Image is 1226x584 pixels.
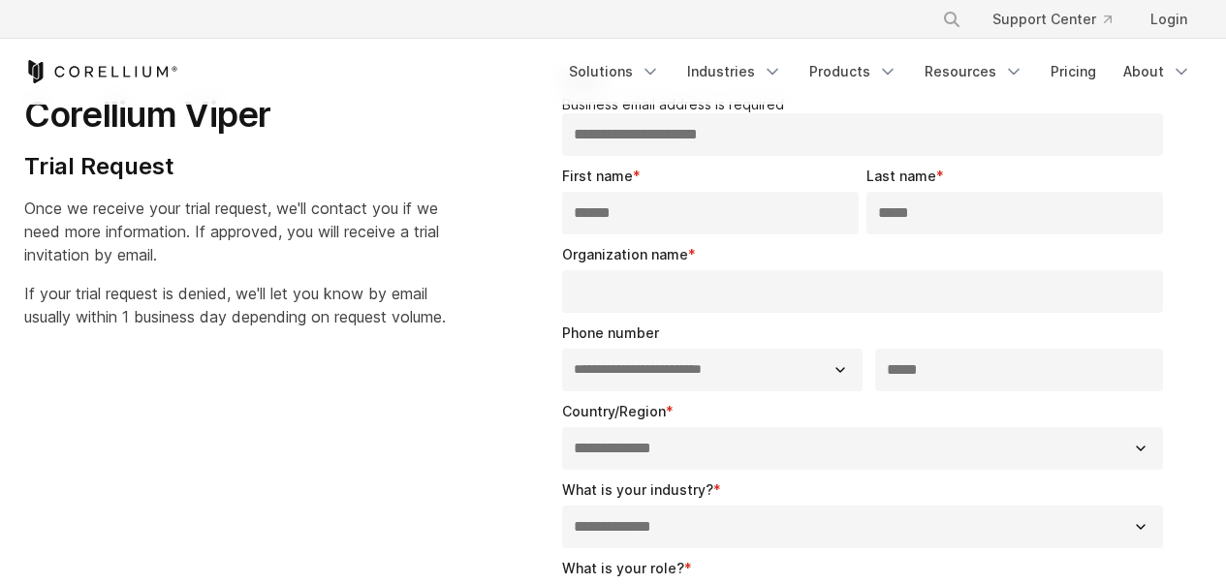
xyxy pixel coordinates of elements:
[24,152,446,181] h4: Trial Request
[557,54,1203,89] div: Navigation Menu
[798,54,909,89] a: Products
[919,2,1203,37] div: Navigation Menu
[977,2,1127,37] a: Support Center
[24,60,178,83] a: Corellium Home
[24,199,439,264] span: Once we receive your trial request, we'll contact you if we need more information. If approved, y...
[1112,54,1203,89] a: About
[24,284,446,326] span: If your trial request is denied, we'll let you know by email usually within 1 business day depend...
[562,560,684,576] span: What is your role?
[562,403,666,419] span: Country/Region
[866,168,936,184] span: Last name
[1135,2,1203,37] a: Login
[676,54,794,89] a: Industries
[934,2,969,37] button: Search
[562,246,688,262] span: Organization name
[1039,54,1108,89] a: Pricing
[913,54,1035,89] a: Resources
[562,324,659,341] span: Phone number
[557,54,672,89] a: Solutions
[562,168,633,184] span: First name
[24,93,446,137] h1: Corellium Viper
[562,481,713,498] span: What is your industry?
